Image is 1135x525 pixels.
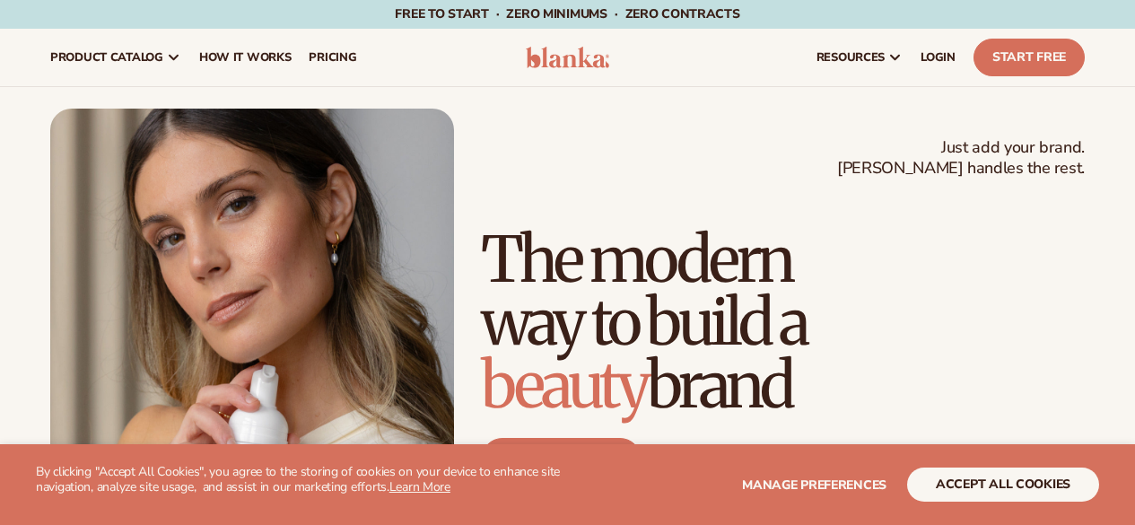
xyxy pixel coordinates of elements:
span: Manage preferences [742,477,886,494]
a: LOGIN [912,29,965,86]
span: resources [816,50,885,65]
span: How It Works [199,50,292,65]
span: product catalog [50,50,163,65]
button: Manage preferences [742,468,886,502]
h1: The modern way to build a brand [481,228,1085,416]
a: pricing [300,29,365,86]
a: Learn More [389,478,450,495]
a: How It Works [190,29,301,86]
span: Free to start · ZERO minimums · ZERO contracts [395,5,739,22]
button: accept all cookies [907,468,1099,502]
span: beauty [481,346,647,424]
a: Start Free [973,39,1085,76]
span: Just add your brand. [PERSON_NAME] handles the rest. [837,137,1085,179]
p: By clicking "Accept All Cookies", you agree to the storing of cookies on your device to enhance s... [36,465,568,495]
img: logo [526,47,610,68]
a: resources [808,29,912,86]
span: pricing [309,50,356,65]
span: LOGIN [921,50,956,65]
a: Start free [481,438,642,481]
a: product catalog [41,29,190,86]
